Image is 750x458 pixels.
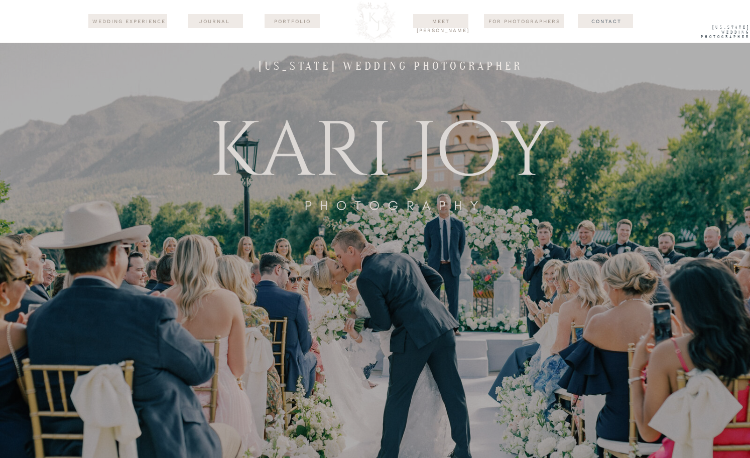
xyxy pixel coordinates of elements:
[417,17,465,25] a: Meet [PERSON_NAME]
[190,17,239,25] a: journal
[571,17,641,25] a: Contact
[268,17,317,25] a: Portfolio
[252,59,530,71] h1: [US_STATE] wedding photographer
[685,25,750,42] a: [US_STATE] WEdding Photographer
[91,17,167,26] a: wedding experience
[484,17,564,25] a: For Photographers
